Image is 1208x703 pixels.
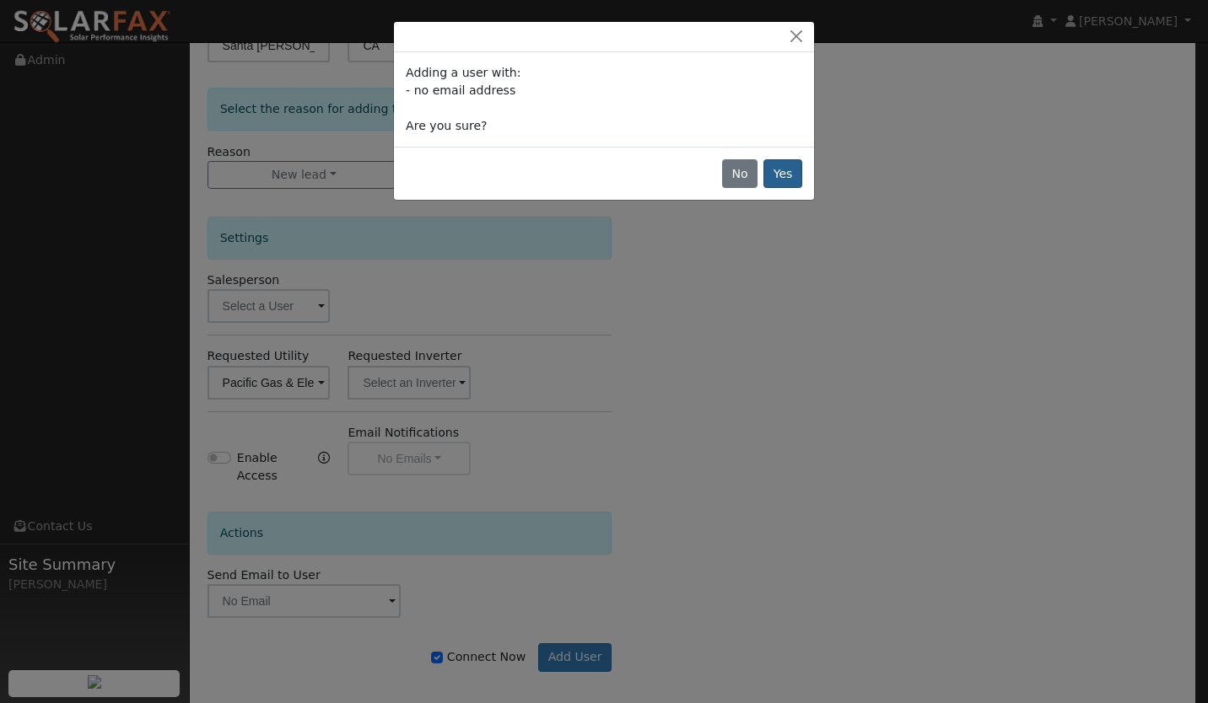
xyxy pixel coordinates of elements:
[406,66,520,79] span: Adding a user with:
[763,159,802,188] button: Yes
[406,119,487,132] span: Are you sure?
[785,28,808,46] button: Close
[406,83,515,97] span: - no email address
[722,159,758,188] button: No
